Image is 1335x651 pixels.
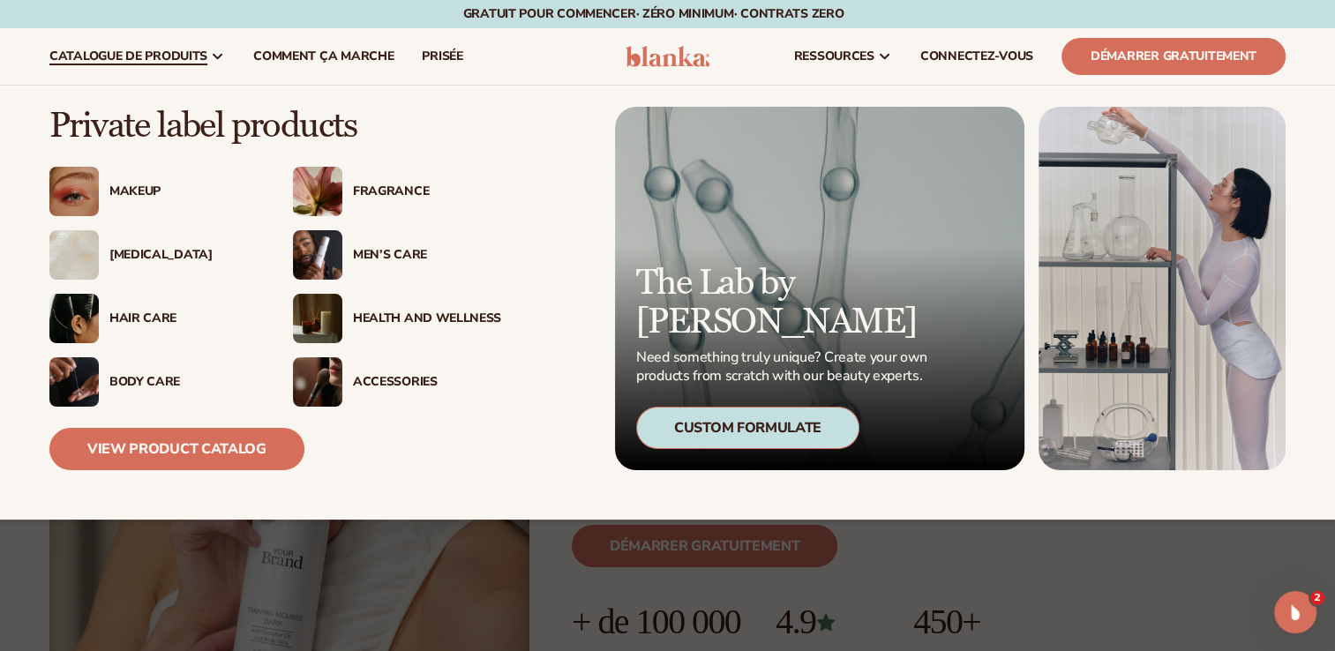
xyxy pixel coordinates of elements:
[920,49,1033,64] span: CONNECTEZ-VOUS
[49,167,258,216] a: Female with glitter eye makeup. Makeup
[293,167,501,216] a: Pink blooming flower. Fragrance
[49,357,258,407] a: Male hand applying moisturizer. Body Care
[49,357,99,407] img: Male hand applying moisturizer.
[293,230,342,280] img: Male holding moisturizer bottle.
[293,167,342,216] img: Pink blooming flower.
[1310,591,1324,605] span: 2
[49,294,258,343] a: Female hair pulled back with clips. Hair Care
[49,230,258,280] a: Cream moisturizer swatch. [MEDICAL_DATA]
[780,28,906,85] a: ressources
[109,375,258,390] div: Body Care
[794,49,874,64] span: ressources
[109,311,258,326] div: Hair Care
[293,357,501,407] a: Female with makeup brush. Accessories
[408,28,476,85] a: prisée
[49,294,99,343] img: Female hair pulled back with clips.
[49,49,207,64] span: Catalogue de produits
[906,28,1047,85] a: CONNECTEZ-VOUS
[615,107,1024,470] a: Microscopic product formula. The Lab by [PERSON_NAME] Need something truly unique? Create your ow...
[1061,38,1286,75] a: Démarrer gratuitement
[636,407,859,449] div: Custom Formulate
[1274,591,1316,633] iframe: Intercom live chat
[463,5,844,22] font: Gratuit pour commencer· ZÉRO minimum· Contrats ZERO
[353,375,501,390] div: Accessories
[293,294,501,343] a: Candles and incense on table. Health And Wellness
[253,49,394,64] span: Comment ça marche
[35,28,239,85] a: Catalogue de produits
[293,230,501,280] a: Male holding moisturizer bottle. Men’s Care
[109,184,258,199] div: Makeup
[239,28,408,85] a: Comment ça marche
[353,248,501,263] div: Men’s Care
[353,311,501,326] div: Health And Wellness
[49,107,501,146] p: Private label products
[626,46,709,67] img: logo
[422,49,462,64] span: prisée
[293,357,342,407] img: Female with makeup brush.
[353,184,501,199] div: Fragrance
[109,248,258,263] div: [MEDICAL_DATA]
[636,348,933,385] p: Need something truly unique? Create your own products from scratch with our beauty experts.
[293,294,342,343] img: Candles and incense on table.
[49,167,99,216] img: Female with glitter eye makeup.
[636,264,933,341] p: The Lab by [PERSON_NAME]
[49,230,99,280] img: Cream moisturizer swatch.
[49,428,304,470] a: View Product Catalog
[1039,107,1286,470] img: Female in lab with equipment.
